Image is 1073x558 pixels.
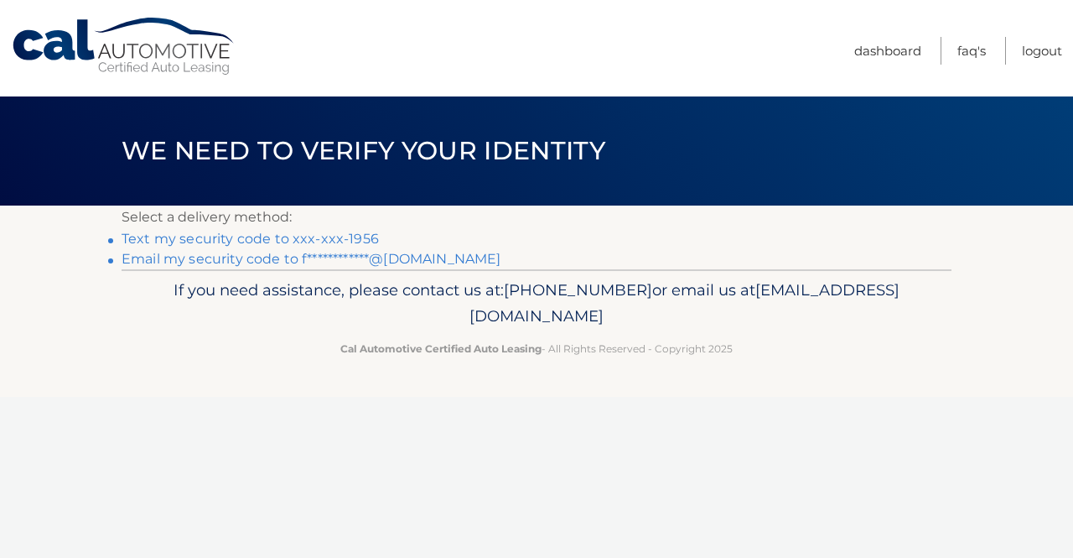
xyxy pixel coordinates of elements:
a: Dashboard [854,37,921,65]
span: We need to verify your identity [122,135,605,166]
p: If you need assistance, please contact us at: or email us at [132,277,941,331]
p: - All Rights Reserved - Copyright 2025 [132,340,941,357]
a: FAQ's [957,37,986,65]
a: Text my security code to xxx-xxx-1956 [122,231,379,247]
a: Cal Automotive [11,17,237,76]
a: Logout [1022,37,1062,65]
span: [PHONE_NUMBER] [504,280,652,300]
p: Select a delivery method: [122,206,951,229]
strong: Cal Automotive Certified Auto Leasing [340,342,542,355]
